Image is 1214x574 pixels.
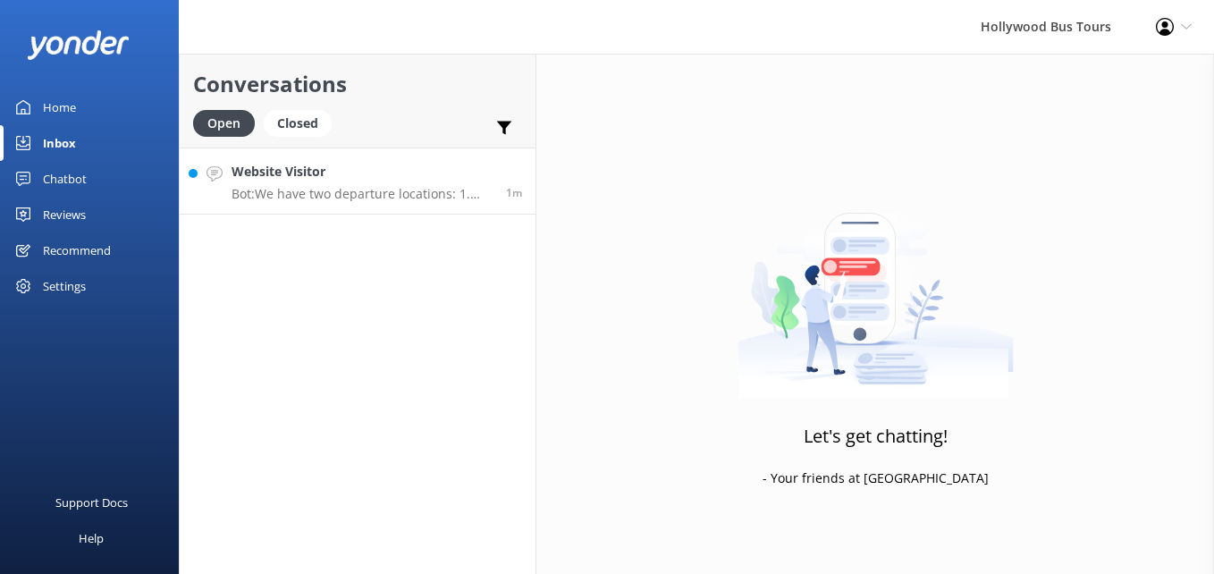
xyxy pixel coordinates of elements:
[506,185,522,200] span: Sep 29 2025 02:25pm (UTC -07:00) America/Tijuana
[193,110,255,137] div: Open
[79,520,104,556] div: Help
[43,161,87,197] div: Chatbot
[43,89,76,125] div: Home
[232,186,493,202] p: Bot: We have two departure locations: 1. [STREET_ADDRESS] - Please check-in inside the [GEOGRAPHI...
[43,197,86,232] div: Reviews
[193,113,264,132] a: Open
[763,468,989,488] p: - Your friends at [GEOGRAPHIC_DATA]
[55,485,128,520] div: Support Docs
[43,125,76,161] div: Inbox
[804,422,948,451] h3: Let's get chatting!
[43,268,86,304] div: Settings
[264,113,341,132] a: Closed
[193,67,522,101] h2: Conversations
[264,110,332,137] div: Closed
[27,30,130,60] img: yonder-white-logo.png
[180,148,535,215] a: Website VisitorBot:We have two departure locations: 1. [STREET_ADDRESS] - Please check-in inside ...
[738,175,1014,399] img: artwork of a man stealing a conversation from at giant smartphone
[43,232,111,268] div: Recommend
[232,162,493,181] h4: Website Visitor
